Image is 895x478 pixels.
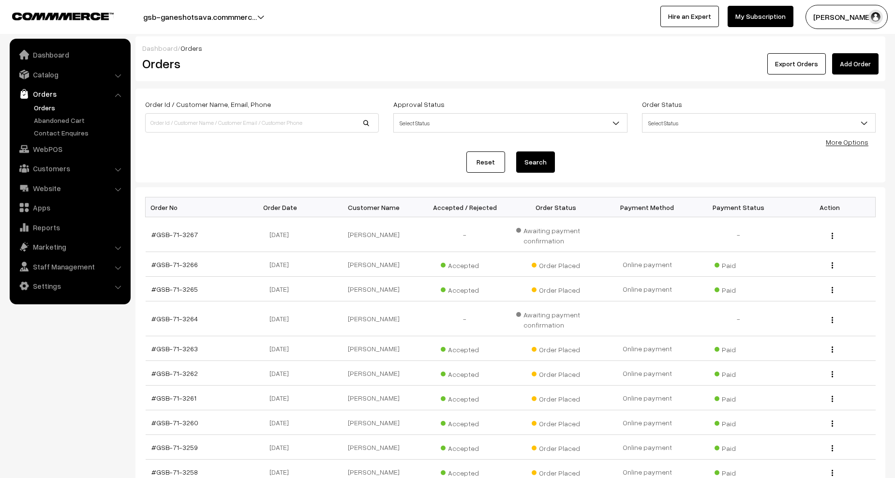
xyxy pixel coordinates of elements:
td: [DATE] [237,336,328,361]
td: - [693,301,784,336]
th: Payment Status [693,197,784,217]
span: Order Placed [532,283,580,295]
td: - [419,217,510,252]
span: Select Status [394,115,626,132]
a: Hire an Expert [660,6,719,27]
span: Paid [715,465,763,478]
td: [DATE] [237,301,328,336]
td: Online payment [602,435,693,460]
a: #GSB-71-3266 [151,260,198,269]
td: Online payment [602,277,693,301]
button: [PERSON_NAME] [805,5,888,29]
a: Contact Enquires [31,128,127,138]
span: Order Placed [532,391,580,404]
td: [PERSON_NAME] [328,410,419,435]
td: [PERSON_NAME] [328,277,419,301]
td: [DATE] [237,361,328,386]
th: Accepted / Rejected [419,197,510,217]
span: Paid [715,342,763,355]
span: Order Placed [532,416,580,429]
label: Order Id / Customer Name, Email, Phone [145,99,271,109]
span: Paid [715,283,763,295]
a: #GSB-71-3261 [151,394,196,402]
span: Order Placed [532,465,580,478]
span: Paid [715,441,763,453]
a: Orders [12,85,127,103]
span: Select Status [642,115,875,132]
span: Accepted [441,367,489,379]
img: COMMMERCE [12,13,114,20]
th: Order No [146,197,237,217]
a: #GSB-71-3258 [151,468,198,476]
td: [DATE] [237,386,328,410]
a: #GSB-71-3260 [151,418,198,427]
a: Customers [12,160,127,177]
a: Website [12,179,127,197]
span: Accepted [441,283,489,295]
td: [PERSON_NAME] [328,435,419,460]
span: Accepted [441,391,489,404]
a: Apps [12,199,127,216]
a: Reports [12,219,127,236]
div: / [142,43,879,53]
th: Action [784,197,876,217]
span: Order Placed [532,441,580,453]
td: Online payment [602,361,693,386]
span: Accepted [441,465,489,478]
td: [DATE] [237,217,328,252]
a: #GSB-71-3265 [151,285,198,293]
img: Menu [832,445,833,451]
img: Menu [832,317,833,323]
td: [DATE] [237,252,328,277]
img: Menu [832,287,833,293]
a: Catalog [12,66,127,83]
span: Paid [715,391,763,404]
td: Online payment [602,252,693,277]
a: Reset [466,151,505,173]
input: Order Id / Customer Name / Customer Email / Customer Phone [145,113,379,133]
a: COMMMERCE [12,10,97,21]
span: Paid [715,258,763,270]
a: #GSB-71-3267 [151,230,198,239]
span: Accepted [441,416,489,429]
td: [PERSON_NAME] [328,336,419,361]
span: Paid [715,367,763,379]
a: WebPOS [12,140,127,158]
span: Order Placed [532,367,580,379]
img: Menu [832,470,833,476]
span: Awaiting payment confirmation [516,223,596,246]
label: Order Status [642,99,682,109]
th: Customer Name [328,197,419,217]
label: Approval Status [393,99,445,109]
span: Orders [180,44,202,52]
td: [PERSON_NAME] [328,217,419,252]
span: Accepted [441,342,489,355]
a: Abandoned Cart [31,115,127,125]
td: Online payment [602,386,693,410]
span: Accepted [441,441,489,453]
td: - [419,301,510,336]
td: [DATE] [237,277,328,301]
a: #GSB-71-3259 [151,443,198,451]
img: Menu [832,396,833,402]
a: Marketing [12,238,127,255]
button: gsb-ganeshotsava.commmerc… [109,5,291,29]
h2: Orders [142,56,378,71]
img: Menu [832,233,833,239]
span: Select Status [642,113,876,133]
button: Export Orders [767,53,826,75]
td: [PERSON_NAME] [328,252,419,277]
button: Search [516,151,555,173]
td: [PERSON_NAME] [328,361,419,386]
td: [DATE] [237,435,328,460]
th: Payment Method [602,197,693,217]
td: Online payment [602,336,693,361]
th: Order Date [237,197,328,217]
a: Add Order [832,53,879,75]
img: Menu [832,371,833,377]
span: Select Status [393,113,627,133]
td: Online payment [602,410,693,435]
a: More Options [826,138,868,146]
span: Order Placed [532,342,580,355]
span: Accepted [441,258,489,270]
